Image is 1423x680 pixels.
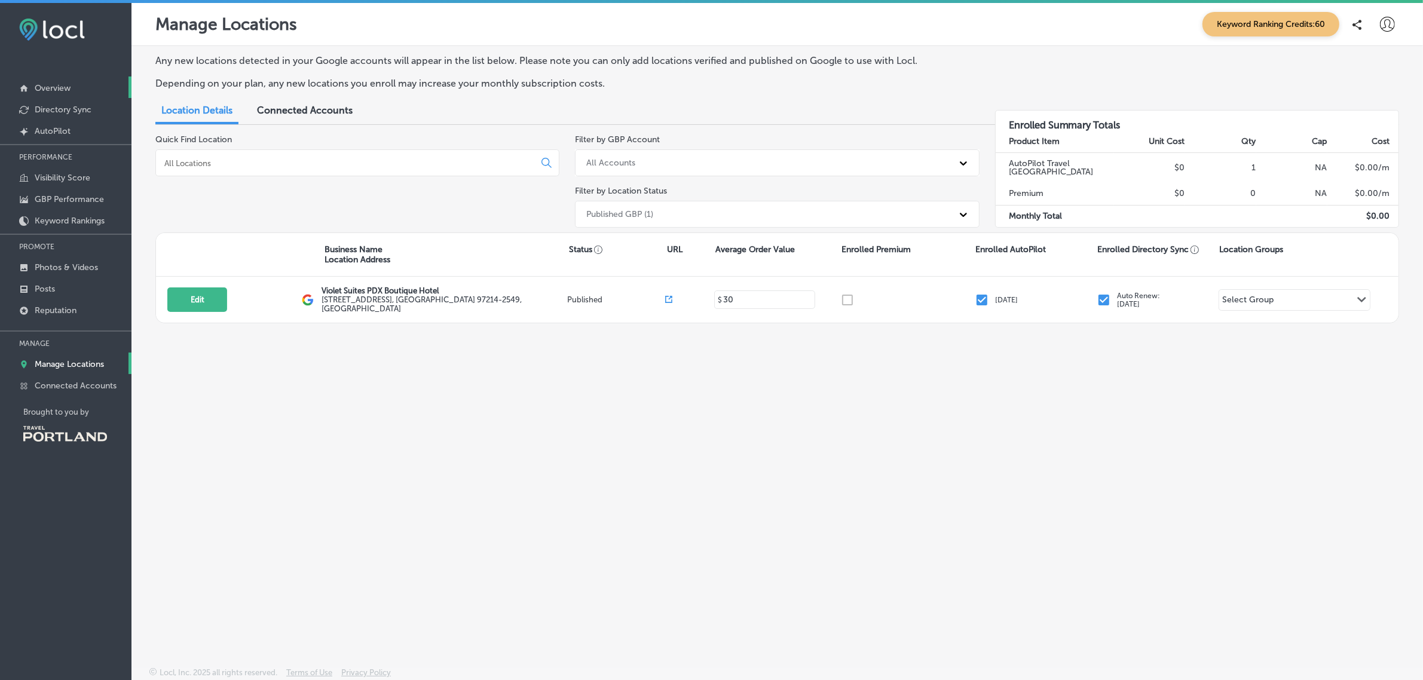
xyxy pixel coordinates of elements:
td: 1 [1185,152,1256,183]
p: Any new locations detected in your Google accounts will appear in the list below. Please note you... [155,55,964,66]
img: Travel Portland [23,426,107,442]
p: Depending on your plan, any new locations you enroll may increase your monthly subscription costs. [155,78,964,89]
td: Monthly Total [996,205,1114,227]
p: Reputation [35,305,76,316]
th: Cap [1256,131,1327,153]
p: Violet Suites PDX Boutique Hotel [322,286,564,295]
p: Status [569,244,667,255]
p: $ [718,296,722,304]
td: NA [1256,183,1327,205]
p: Manage Locations [35,359,104,369]
label: Quick Find Location [155,134,232,145]
th: Unit Cost [1114,131,1185,153]
td: $ 0.00 /m [1327,183,1398,205]
p: Visibility Score [35,173,90,183]
p: Connected Accounts [35,381,117,391]
strong: Product Item [1009,136,1060,146]
p: URL [667,244,683,255]
span: Keyword Ranking Credits: 60 [1202,12,1339,36]
span: Connected Accounts [257,105,353,116]
p: Brought to you by [23,408,131,416]
div: All Accounts [586,158,635,168]
td: AutoPilot Travel [GEOGRAPHIC_DATA] [996,152,1114,183]
p: Directory Sync [35,105,91,115]
div: Select Group [1222,295,1274,308]
p: Posts [35,284,55,294]
p: Photos & Videos [35,262,98,272]
img: logo [302,294,314,306]
img: fda3e92497d09a02dc62c9cd864e3231.png [19,19,85,41]
td: $0 [1114,183,1185,205]
h3: Enrolled Summary Totals [996,111,1398,131]
button: Edit [167,287,227,312]
p: Keyword Rankings [35,216,105,226]
p: Enrolled Premium [841,244,911,255]
p: Enrolled Directory Sync [1097,244,1199,255]
td: $ 0.00 [1327,205,1398,227]
label: Filter by Location Status [575,186,667,196]
p: AutoPilot [35,126,71,136]
p: Manage Locations [155,14,297,34]
p: Auto Renew: [DATE] [1117,292,1160,308]
th: Cost [1327,131,1398,153]
td: 0 [1185,183,1256,205]
p: Business Name Location Address [325,244,390,265]
div: Published GBP (1) [586,209,653,219]
p: [DATE] [995,296,1018,304]
p: Overview [35,83,71,93]
span: Location Details [161,105,232,116]
p: Enrolled AutoPilot [975,244,1046,255]
label: [STREET_ADDRESS] , [GEOGRAPHIC_DATA] 97214-2549, [GEOGRAPHIC_DATA] [322,295,564,313]
p: Average Order Value [715,244,795,255]
td: NA [1256,152,1327,183]
input: All Locations [163,158,532,169]
p: GBP Performance [35,194,104,204]
td: $0 [1114,152,1185,183]
label: Filter by GBP Account [575,134,660,145]
th: Qty [1185,131,1256,153]
p: Locl, Inc. 2025 all rights reserved. [160,668,277,677]
p: Published [567,295,665,304]
td: Premium [996,183,1114,205]
td: $ 0.00 /m [1327,152,1398,183]
p: Location Groups [1219,244,1283,255]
